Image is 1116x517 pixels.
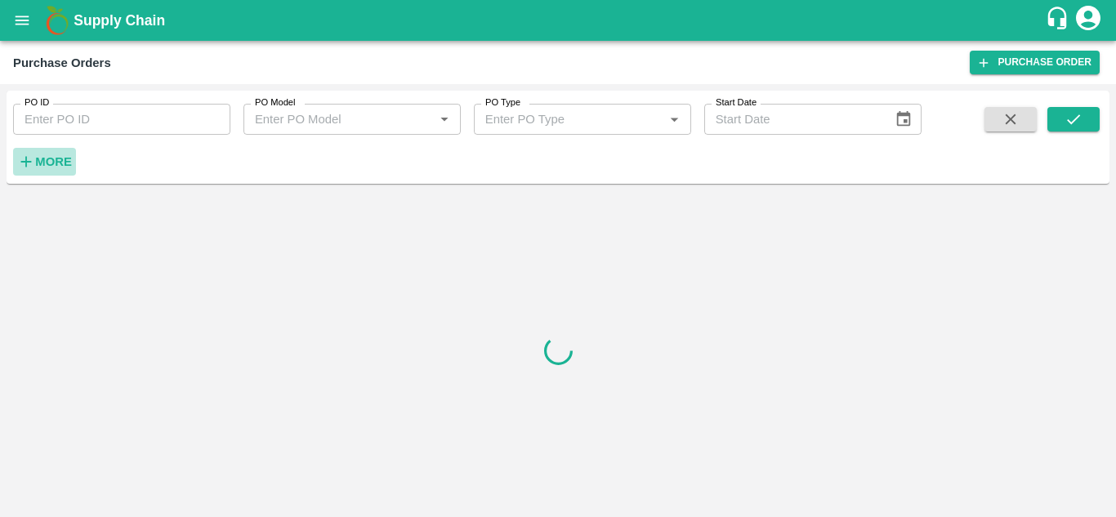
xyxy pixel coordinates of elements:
label: PO ID [25,96,49,109]
label: PO Type [485,96,520,109]
button: open drawer [3,2,41,39]
button: Open [434,109,455,130]
input: Enter PO Type [479,109,659,130]
label: PO Model [255,96,296,109]
b: Supply Chain [74,12,165,29]
strong: More [35,155,72,168]
button: More [13,148,76,176]
input: Start Date [704,104,882,135]
button: Choose date [888,104,919,135]
div: Purchase Orders [13,52,111,74]
a: Purchase Order [970,51,1100,74]
a: Supply Chain [74,9,1045,32]
div: customer-support [1045,6,1074,35]
img: logo [41,4,74,37]
input: Enter PO Model [248,109,429,130]
button: Open [663,109,685,130]
input: Enter PO ID [13,104,230,135]
label: Start Date [716,96,757,109]
div: account of current user [1074,3,1103,38]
